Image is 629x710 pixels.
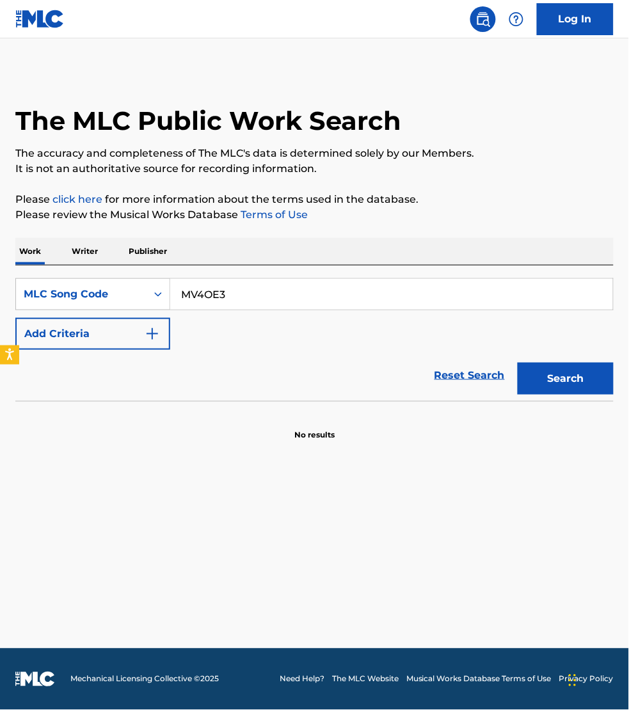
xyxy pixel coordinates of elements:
img: MLC Logo [15,10,65,28]
p: The accuracy and completeness of The MLC's data is determined solely by our Members. [15,146,614,161]
a: Log In [537,3,614,35]
p: Publisher [125,238,171,265]
iframe: Chat Widget [565,649,629,710]
button: Search [518,363,614,395]
p: No results [294,414,335,441]
a: Terms of Use [238,209,308,221]
a: Public Search [470,6,496,32]
span: Mechanical Licensing Collective © 2025 [70,674,219,685]
h1: The MLC Public Work Search [15,105,401,137]
form: Search Form [15,278,614,401]
p: It is not an authoritative source for recording information. [15,161,614,177]
a: The MLC Website [332,674,399,685]
a: Need Help? [280,674,324,685]
a: Reset Search [428,361,511,390]
a: click here [52,193,102,205]
p: Writer [68,238,102,265]
p: Please for more information about the terms used in the database. [15,192,614,207]
div: Drag [569,661,577,700]
img: help [509,12,524,27]
button: Add Criteria [15,318,170,350]
div: MLC Song Code [24,287,139,302]
img: 9d2ae6d4665cec9f34b9.svg [145,326,160,342]
img: logo [15,672,55,687]
img: search [475,12,491,27]
p: Please review the Musical Works Database [15,207,614,223]
p: Work [15,238,45,265]
div: Help [504,6,529,32]
a: Musical Works Database Terms of Use [406,674,552,685]
a: Privacy Policy [559,674,614,685]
